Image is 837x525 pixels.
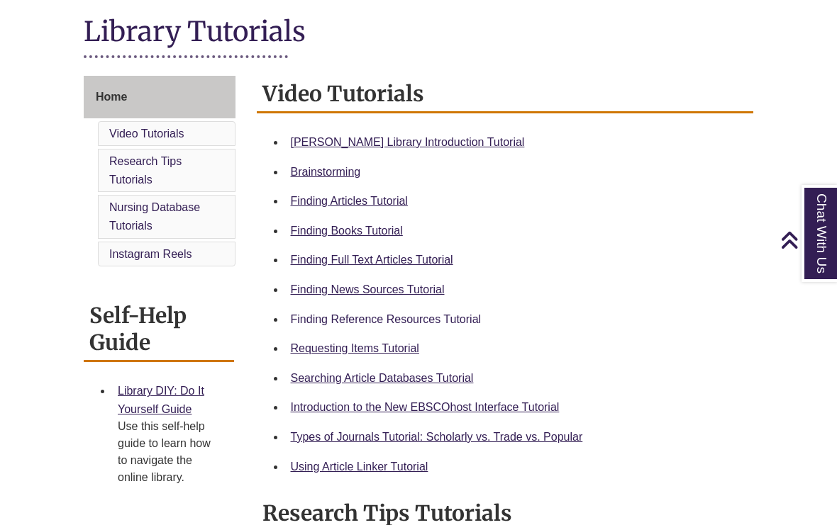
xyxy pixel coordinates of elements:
h1: Library Tutorials [84,14,753,52]
a: Finding News Sources Tutorial [291,283,445,295]
a: Finding Full Text Articles Tutorial [291,254,453,266]
h2: Video Tutorials [257,76,754,113]
a: Home [84,76,235,118]
div: Guide Page Menu [84,76,235,269]
a: Finding Articles Tutorial [291,195,408,207]
a: Library DIY: Do It Yourself Guide [118,385,204,415]
a: Video Tutorials [109,128,184,140]
span: Home [96,91,127,103]
a: Nursing Database Tutorials [109,201,200,232]
a: Back to Top [780,230,833,249]
a: Finding Books Tutorial [291,225,403,237]
a: Types of Journals Tutorial: Scholarly vs. Trade vs. Popular [291,431,583,443]
a: Finding Reference Resources Tutorial [291,313,482,325]
a: [PERSON_NAME] Library Introduction Tutorial [291,136,525,148]
div: Use this self-help guide to learn how to navigate the online library. [118,418,223,486]
a: Searching Article Databases Tutorial [291,372,474,384]
h2: Self-Help Guide [84,298,234,362]
a: Using Article Linker Tutorial [291,461,428,473]
a: Introduction to the New EBSCOhost Interface Tutorial [291,401,560,413]
a: Research Tips Tutorials [109,155,182,186]
a: Instagram Reels [109,248,192,260]
a: Brainstorming [291,166,361,178]
a: Requesting Items Tutorial [291,342,419,354]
